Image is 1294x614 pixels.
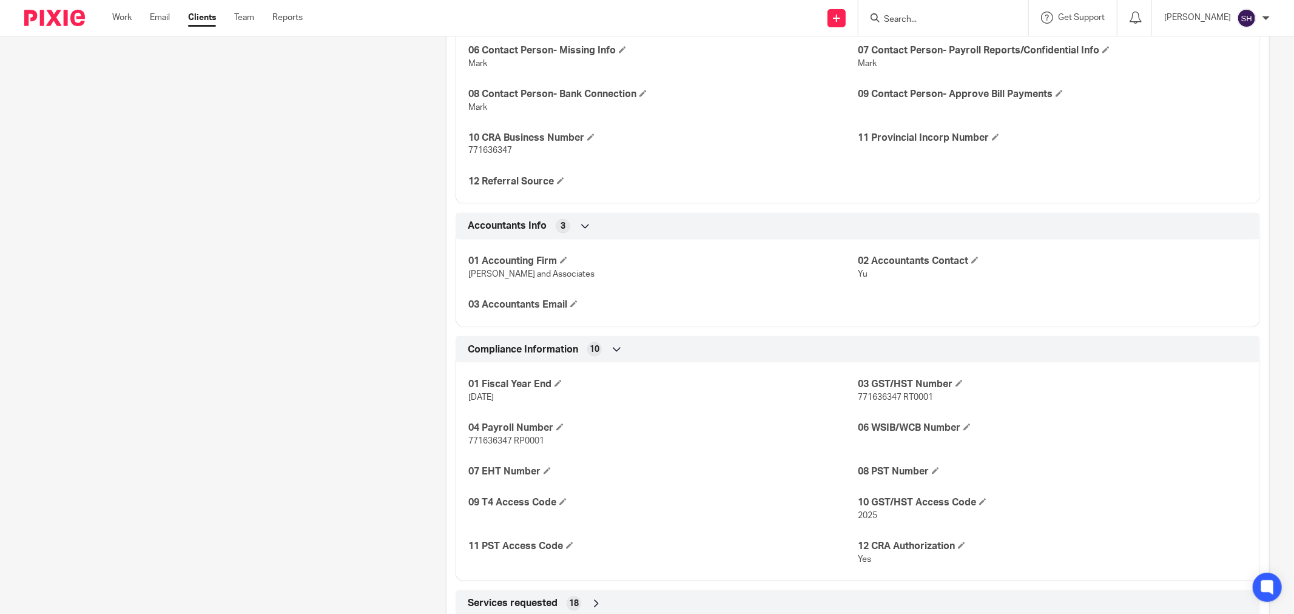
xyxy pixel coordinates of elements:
h4: 01 Accounting Firm [468,255,858,268]
span: Compliance Information [468,343,578,356]
span: Services requested [468,597,558,610]
span: Mark [858,59,877,68]
input: Search [883,15,992,25]
span: Mark [468,59,487,68]
span: Yes [858,555,871,564]
span: [DATE] [468,393,494,402]
span: 771636347 [468,146,512,155]
h4: 10 CRA Business Number [468,132,858,144]
h4: 02 Accountants Contact [858,255,1247,268]
img: Pixie [24,10,85,26]
h4: 10 GST/HST Access Code [858,496,1247,509]
span: 10 [590,343,599,356]
h4: 04 Payroll Number [468,422,858,434]
h4: 01 Fiscal Year End [468,378,858,391]
h4: 11 PST Access Code [468,540,858,553]
h4: 03 Accountants Email [468,299,858,311]
a: Work [112,12,132,24]
h4: 03 GST/HST Number [858,378,1247,391]
h4: 09 T4 Access Code [468,496,858,509]
h4: 12 Referral Source [468,175,858,188]
h4: 12 CRA Authorization [858,540,1247,553]
h4: 07 Contact Person- Payroll Reports/Confidential Info [858,44,1247,57]
a: Team [234,12,254,24]
a: Reports [272,12,303,24]
h4: 07 EHT Number [468,465,858,478]
h4: 08 Contact Person- Bank Connection [468,88,858,101]
a: Clients [188,12,216,24]
span: 771636347 RT0001 [858,393,933,402]
span: Mark [468,103,487,112]
span: Get Support [1058,13,1105,22]
span: Accountants Info [468,220,547,232]
span: 2025 [858,511,877,520]
h4: 06 Contact Person- Missing Info [468,44,858,57]
h4: 08 PST Number [858,465,1247,478]
h4: 06 WSIB/WCB Number [858,422,1247,434]
span: Yu [858,270,868,278]
span: [PERSON_NAME] and Associates [468,270,595,278]
p: [PERSON_NAME] [1164,12,1231,24]
h4: 11 Provincial Incorp Number [858,132,1247,144]
span: 771636347 RP0001 [468,437,544,445]
span: 3 [561,220,565,232]
span: 18 [569,598,579,610]
img: svg%3E [1237,8,1256,28]
a: Email [150,12,170,24]
h4: 09 Contact Person- Approve Bill Payments [858,88,1247,101]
